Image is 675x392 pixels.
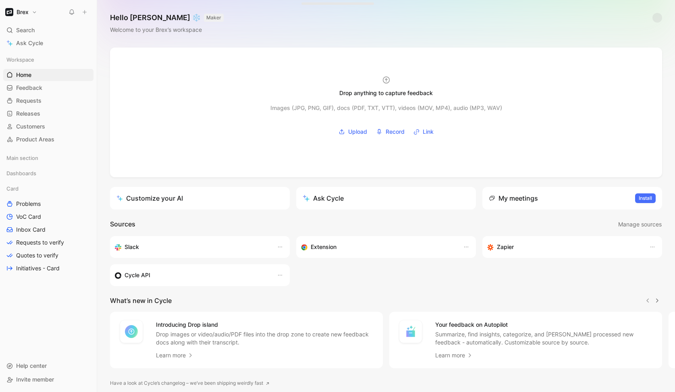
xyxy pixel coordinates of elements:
[110,219,135,230] h2: Sources
[110,296,172,305] h2: What’s new in Cycle
[411,126,436,138] button: Link
[301,242,455,252] div: Capture feedback from anywhere on the web
[6,154,38,162] span: Main section
[311,242,336,252] h3: Extension
[339,88,433,98] div: Drop anything to capture feedback
[386,127,405,137] span: Record
[110,25,224,35] div: Welcome to your Brex’s workspace
[110,187,290,209] a: Customize your AI
[3,183,93,274] div: CardProblemsVoC CardInbox CardRequests to verifyQuotes to verifyInitiatives - Card
[489,193,538,203] div: My meetings
[3,167,93,182] div: Dashboards
[3,24,93,36] div: Search
[3,224,93,236] a: Inbox Card
[348,127,367,137] span: Upload
[16,84,42,92] span: Feedback
[16,200,41,208] span: Problems
[435,320,652,330] h4: Your feedback on Autopilot
[296,187,476,209] button: Ask Cycle
[16,226,46,234] span: Inbox Card
[156,320,373,330] h4: Introducing Drop island
[3,133,93,145] a: Product Areas
[6,56,34,64] span: Workspace
[639,194,652,202] span: Install
[16,38,43,48] span: Ask Cycle
[125,270,150,280] h3: Cycle API
[497,242,514,252] h3: Zapier
[16,71,31,79] span: Home
[435,351,473,360] a: Learn more
[487,242,641,252] div: Capture feedback from thousands of sources with Zapier (survey results, recordings, sheets, etc).
[3,183,93,195] div: Card
[16,97,42,105] span: Requests
[435,330,652,346] p: Summarize, find insights, categorize, and [PERSON_NAME] processed new feedback - automatically. C...
[3,198,93,210] a: Problems
[5,8,13,16] img: Brex
[3,37,93,49] a: Ask Cycle
[423,127,434,137] span: Link
[618,219,662,230] button: Manage sources
[635,193,656,203] button: Install
[16,122,45,131] span: Customers
[115,242,269,252] div: Sync your customers, send feedback and get updates in Slack
[3,211,93,223] a: VoC Card
[16,239,64,247] span: Requests to verify
[3,69,93,81] a: Home
[16,376,54,383] span: Invite member
[156,330,373,346] p: Drop images or video/audio/PDF files into the drop zone to create new feedback docs along with th...
[3,249,93,261] a: Quotes to verify
[16,264,60,272] span: Initiatives - Card
[3,152,93,166] div: Main section
[3,236,93,249] a: Requests to verify
[3,373,93,386] div: Invite member
[373,126,407,138] button: Record
[3,152,93,164] div: Main section
[6,185,19,193] span: Card
[110,13,224,23] h1: Hello [PERSON_NAME] ❄️
[3,360,93,372] div: Help center
[17,8,29,16] h1: Brex
[115,270,269,280] div: Sync customers & send feedback from custom sources. Get inspired by our favorite use case
[16,135,54,143] span: Product Areas
[336,126,370,138] button: Upload
[618,220,662,229] span: Manage sources
[110,379,270,387] a: Have a look at Cycle’s changelog – we’ve been shipping weirdly fast
[156,351,194,360] a: Learn more
[303,193,344,203] div: Ask Cycle
[3,262,93,274] a: Initiatives - Card
[3,54,93,66] div: Workspace
[125,242,139,252] h3: Slack
[116,193,183,203] div: Customize your AI
[16,251,58,259] span: Quotes to verify
[204,14,224,22] button: MAKER
[3,95,93,107] a: Requests
[3,167,93,179] div: Dashboards
[3,108,93,120] a: Releases
[3,82,93,94] a: Feedback
[16,213,41,221] span: VoC Card
[3,6,39,18] button: BrexBrex
[16,362,47,369] span: Help center
[6,169,36,177] span: Dashboards
[16,110,40,118] span: Releases
[3,120,93,133] a: Customers
[16,25,35,35] span: Search
[270,103,502,113] div: Images (JPG, PNG, GIF), docs (PDF, TXT, VTT), videos (MOV, MP4), audio (MP3, WAV)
